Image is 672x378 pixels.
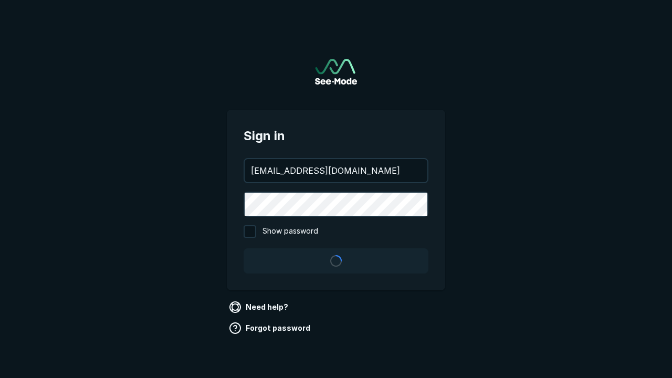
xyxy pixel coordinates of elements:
a: Go to sign in [315,59,357,85]
img: See-Mode Logo [315,59,357,85]
input: your@email.com [245,159,427,182]
span: Show password [262,225,318,238]
span: Sign in [244,127,428,145]
a: Need help? [227,299,292,316]
a: Forgot password [227,320,314,337]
